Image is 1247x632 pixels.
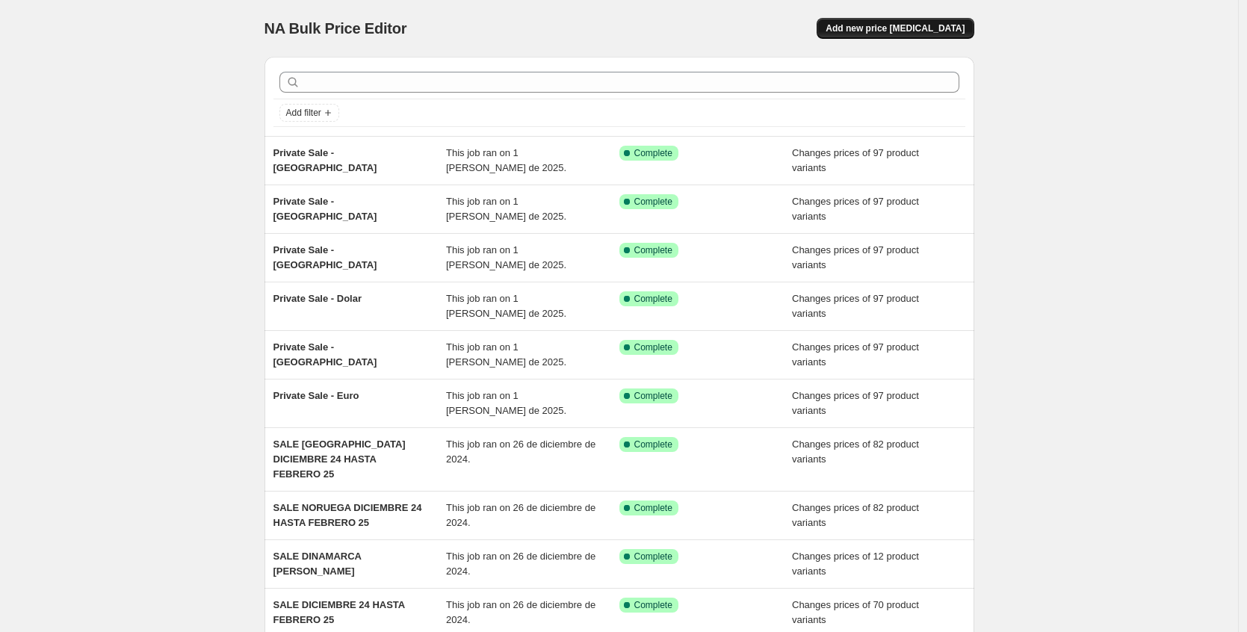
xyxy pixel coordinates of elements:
span: Private Sale - [GEOGRAPHIC_DATA] [273,196,377,222]
span: Private Sale - Dolar [273,293,362,304]
span: SALE DICIEMBRE 24 HASTA FEBRERO 25 [273,599,405,625]
span: This job ran on 1 [PERSON_NAME] de 2025. [446,147,566,173]
span: Changes prices of 97 product variants [792,147,919,173]
button: Add new price [MEDICAL_DATA] [817,18,974,39]
span: Complete [634,244,672,256]
span: Changes prices of 97 product variants [792,293,919,319]
span: Changes prices of 97 product variants [792,196,919,222]
span: Complete [634,390,672,402]
span: SALE NORUEGA DICIEMBRE 24 HASTA FEBRERO 25 [273,502,422,528]
span: Add new price [MEDICAL_DATA] [826,22,965,34]
span: This job ran on 1 [PERSON_NAME] de 2025. [446,293,566,319]
button: Add filter [279,104,339,122]
span: Private Sale - [GEOGRAPHIC_DATA] [273,244,377,270]
span: Complete [634,147,672,159]
span: Complete [634,341,672,353]
span: Complete [634,439,672,450]
span: Private Sale - Euro [273,390,359,401]
span: Complete [634,293,672,305]
span: Changes prices of 82 product variants [792,439,919,465]
span: This job ran on 1 [PERSON_NAME] de 2025. [446,244,566,270]
span: Complete [634,196,672,208]
span: This job ran on 26 de diciembre de 2024. [446,599,595,625]
span: Complete [634,599,672,611]
span: Changes prices of 97 product variants [792,244,919,270]
span: Changes prices of 12 product variants [792,551,919,577]
span: SALE [GEOGRAPHIC_DATA] DICIEMBRE 24 HASTA FEBRERO 25 [273,439,406,480]
span: Changes prices of 97 product variants [792,341,919,368]
span: Changes prices of 82 product variants [792,502,919,528]
span: This job ran on 1 [PERSON_NAME] de 2025. [446,196,566,222]
span: This job ran on 26 de diciembre de 2024. [446,551,595,577]
span: Private Sale - [GEOGRAPHIC_DATA] [273,147,377,173]
span: This job ran on 26 de diciembre de 2024. [446,502,595,528]
span: This job ran on 1 [PERSON_NAME] de 2025. [446,341,566,368]
span: This job ran on 1 [PERSON_NAME] de 2025. [446,390,566,416]
span: Changes prices of 70 product variants [792,599,919,625]
span: NA Bulk Price Editor [264,20,407,37]
span: Changes prices of 97 product variants [792,390,919,416]
span: This job ran on 26 de diciembre de 2024. [446,439,595,465]
span: SALE DINAMARCA [PERSON_NAME] [273,551,362,577]
span: Complete [634,502,672,514]
span: Private Sale - [GEOGRAPHIC_DATA] [273,341,377,368]
span: Complete [634,551,672,563]
span: Add filter [286,107,321,119]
